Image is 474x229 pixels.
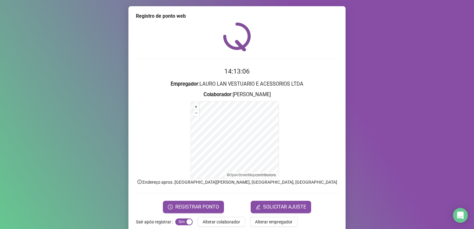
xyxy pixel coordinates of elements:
h3: : [PERSON_NAME] [136,91,338,99]
p: Endereço aprox. : [GEOGRAPHIC_DATA][PERSON_NAME], [GEOGRAPHIC_DATA], [GEOGRAPHIC_DATA] [136,179,338,186]
button: – [193,110,199,116]
button: REGISTRAR PONTO [163,201,224,213]
button: Alterar empregador [250,217,297,227]
button: Alterar colaborador [198,217,245,227]
span: SOLICITAR AJUSTE [263,203,306,211]
span: REGISTRAR PONTO [175,203,219,211]
span: clock-circle [168,204,173,209]
span: Alterar colaborador [203,218,240,225]
div: Registro de ponto web [136,12,338,20]
button: + [193,104,199,110]
span: Alterar empregador [255,218,293,225]
img: QRPoint [223,22,251,51]
time: 14:13:06 [224,68,250,75]
div: Open Intercom Messenger [453,208,468,223]
li: © contributors. [227,173,277,177]
span: edit [256,204,261,209]
button: editSOLICITAR AJUSTE [251,201,311,213]
span: info-circle [137,179,142,185]
strong: Colaborador [203,92,231,97]
strong: Empregador [171,81,198,87]
label: Sair após registrar [136,217,175,227]
a: OpenStreetMap [230,173,255,177]
h3: : LAURO LAN VESTUARIO E ACESSORIOS LTDA [136,80,338,88]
